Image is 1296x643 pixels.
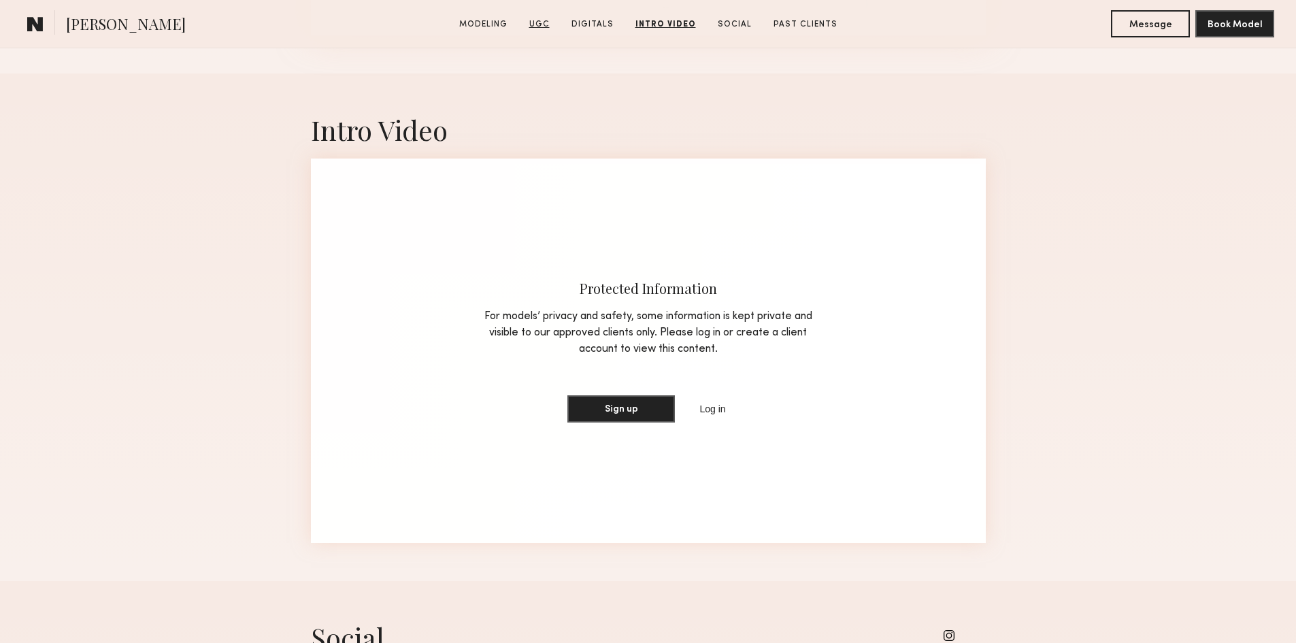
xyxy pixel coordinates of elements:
[454,18,513,31] a: Modeling
[768,18,843,31] a: Past Clients
[524,18,555,31] a: UGC
[311,112,986,148] div: Intro Video
[1111,10,1190,37] button: Message
[475,279,822,297] div: Protected Information
[630,18,701,31] a: Intro Video
[66,14,186,37] span: [PERSON_NAME]
[567,395,675,423] button: Sign up
[1195,18,1274,29] a: Book Model
[697,401,728,417] a: Log in
[475,308,822,357] div: For models’ privacy and safety, some information is kept private and visible to our approved clie...
[1195,10,1274,37] button: Book Model
[566,18,619,31] a: Digitals
[712,18,757,31] a: Social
